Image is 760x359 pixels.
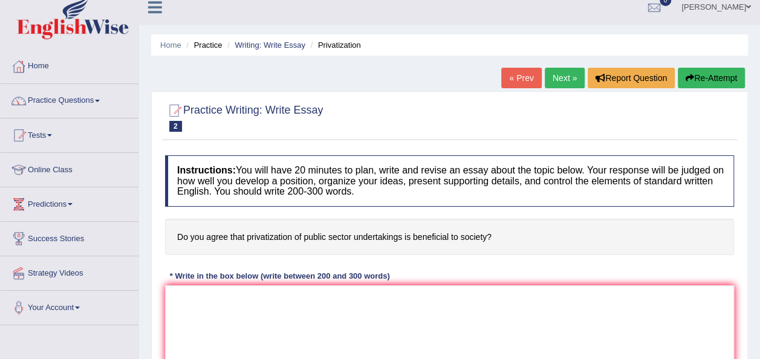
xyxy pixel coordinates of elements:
[1,256,138,286] a: Strategy Videos
[1,187,138,218] a: Predictions
[177,165,236,175] b: Instructions:
[165,102,323,132] h2: Practice Writing: Write Essay
[588,68,675,88] button: Report Question
[1,84,138,114] a: Practice Questions
[501,68,541,88] a: « Prev
[1,222,138,252] a: Success Stories
[1,50,138,80] a: Home
[1,153,138,183] a: Online Class
[165,270,394,282] div: * Write in the box below (write between 200 and 300 words)
[165,219,734,256] h4: Do you agree that privatization of public sector undertakings is beneficial to society?
[165,155,734,207] h4: You will have 20 minutes to plan, write and revise an essay about the topic below. Your response ...
[545,68,585,88] a: Next »
[1,291,138,321] a: Your Account
[678,68,745,88] button: Re-Attempt
[1,118,138,149] a: Tests
[235,40,305,50] a: Writing: Write Essay
[308,39,361,51] li: Privatization
[160,40,181,50] a: Home
[183,39,222,51] li: Practice
[169,121,182,132] span: 2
